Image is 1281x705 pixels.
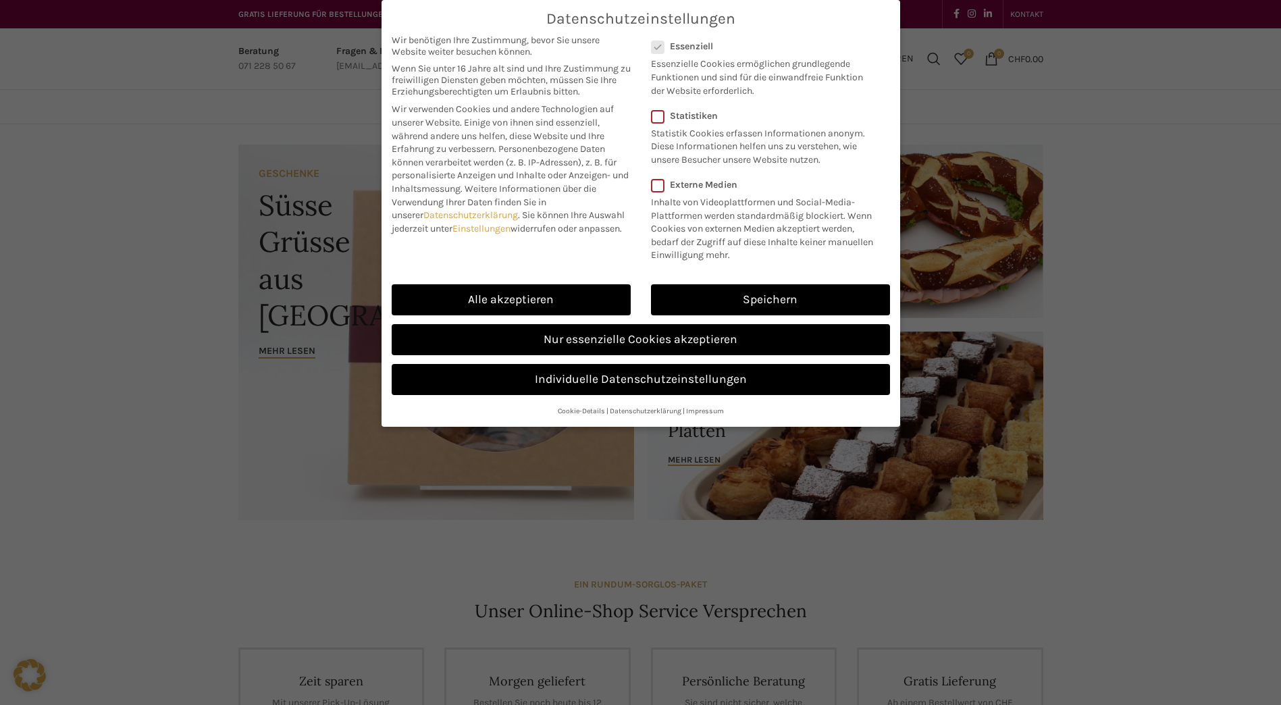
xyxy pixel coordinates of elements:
p: Statistik Cookies erfassen Informationen anonym. Diese Informationen helfen uns zu verstehen, wie... [651,122,872,167]
span: Personenbezogene Daten können verarbeitet werden (z. B. IP-Adressen), z. B. für personalisierte A... [392,143,629,194]
span: Wir benötigen Ihre Zustimmung, bevor Sie unsere Website weiter besuchen können. [392,34,631,57]
a: Cookie-Details [558,407,605,415]
a: Datenschutzerklärung [423,209,518,221]
p: Essenzielle Cookies ermöglichen grundlegende Funktionen und sind für die einwandfreie Funktion de... [651,52,872,97]
span: Wir verwenden Cookies und andere Technologien auf unserer Website. Einige von ihnen sind essenzie... [392,103,614,155]
label: Externe Medien [651,179,881,190]
a: Speichern [651,284,890,315]
span: Weitere Informationen über die Verwendung Ihrer Daten finden Sie in unserer . [392,183,596,221]
label: Essenziell [651,41,872,52]
p: Inhalte von Videoplattformen und Social-Media-Plattformen werden standardmäßig blockiert. Wenn Co... [651,190,881,262]
a: Alle akzeptieren [392,284,631,315]
a: Datenschutzerklärung [610,407,681,415]
a: Impressum [686,407,724,415]
a: Einstellungen [452,223,511,234]
a: Nur essenzielle Cookies akzeptieren [392,324,890,355]
span: Sie können Ihre Auswahl jederzeit unter widerrufen oder anpassen. [392,209,625,234]
a: Individuelle Datenschutzeinstellungen [392,364,890,395]
span: Datenschutzeinstellungen [546,10,735,28]
label: Statistiken [651,110,872,122]
span: Wenn Sie unter 16 Jahre alt sind und Ihre Zustimmung zu freiwilligen Diensten geben möchten, müss... [392,63,631,97]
